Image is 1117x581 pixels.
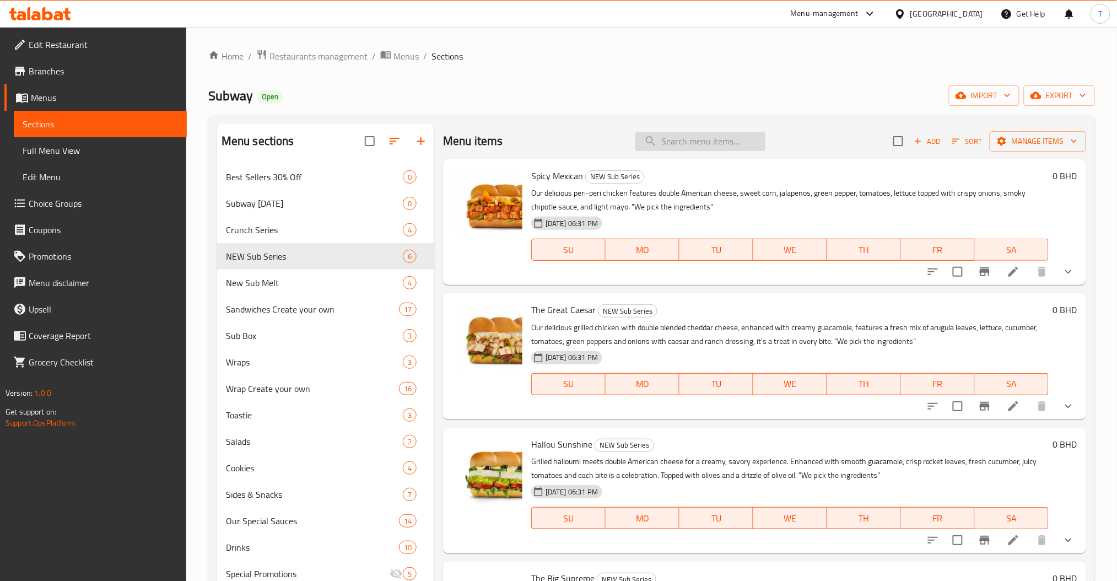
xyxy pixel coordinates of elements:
div: Wrap Create your own [226,382,399,395]
span: Menus [393,50,419,63]
button: sort-choices [920,527,946,553]
span: Grocery Checklist [29,356,178,369]
span: Drinks [226,541,399,554]
span: NEW Sub Series [598,305,657,318]
span: Full Menu View [23,144,178,157]
p: Grilled halloumi meets double American cheese for a creamy, savory experience. Enhanced with smoo... [531,455,1049,482]
button: show more [1055,527,1082,553]
button: WE [753,507,827,529]
div: Drinks10 [217,534,434,561]
a: Promotions [4,243,187,270]
h2: Menu sections [222,133,294,149]
button: Branch-specific-item [972,393,998,419]
button: TH [827,507,901,529]
div: items [403,197,417,210]
span: Select to update [946,529,969,552]
button: show more [1055,393,1082,419]
span: Coverage Report [29,329,178,342]
span: 4 [403,463,416,474]
a: Edit Restaurant [4,31,187,58]
a: Sections [14,111,187,137]
button: Branch-specific-item [972,527,998,553]
li: / [423,50,427,63]
span: Select section [887,130,910,153]
div: New Sub Melt [226,276,403,289]
span: WE [758,242,823,258]
div: items [403,435,417,448]
div: items [399,382,417,395]
span: Sections [431,50,463,63]
button: FR [901,373,975,395]
svg: Show Choices [1062,265,1075,278]
span: FR [905,376,970,392]
a: Grocery Checklist [4,349,187,375]
span: TH [832,376,897,392]
div: Special Promotions [226,567,390,580]
div: items [403,276,417,289]
span: import [958,89,1011,103]
span: Manage items [999,135,1077,148]
a: Full Menu View [14,137,187,164]
button: delete [1029,393,1055,419]
span: Get support on: [6,405,56,419]
button: SU [531,507,606,529]
button: Sort [949,133,985,150]
span: 6 [403,251,416,262]
div: items [403,461,417,475]
div: items [403,223,417,236]
button: delete [1029,259,1055,285]
span: Edit Menu [23,170,178,184]
div: items [403,488,417,501]
span: Add item [910,133,945,150]
div: Toastie3 [217,402,434,428]
span: Menu disclaimer [29,276,178,289]
span: MO [610,242,675,258]
a: Coupons [4,217,187,243]
a: Support.OpsPlatform [6,416,75,430]
span: 0 [403,198,416,209]
button: WE [753,373,827,395]
span: Coupons [29,223,178,236]
div: Sandwiches Create your own17 [217,296,434,322]
button: sort-choices [920,259,946,285]
button: import [949,85,1019,106]
svg: Show Choices [1062,534,1075,547]
div: Cookies4 [217,455,434,481]
button: export [1024,85,1095,106]
span: 2 [403,437,416,447]
div: NEW Sub Series [595,439,654,452]
div: items [399,303,417,316]
div: Sub Box [226,329,403,342]
span: [DATE] 06:31 PM [541,487,602,497]
span: WE [758,376,823,392]
h6: 0 BHD [1053,437,1077,452]
div: Best Sellers 30% Off [226,170,403,184]
div: New Sub Melt4 [217,270,434,296]
div: Crunch Series4 [217,217,434,243]
a: Menus [4,84,187,111]
div: Salads2 [217,428,434,455]
p: Our delicious peri-peri chicken features double American cheese, sweet corn, jalapenos, green pep... [531,186,1049,214]
span: Sort items [945,133,990,150]
h6: 0 BHD [1053,302,1077,318]
div: Toastie [226,408,403,422]
span: 4 [403,225,416,235]
img: Hallou Sunshine [452,437,522,507]
span: Cookies [226,461,403,475]
a: Coverage Report [4,322,187,349]
button: SU [531,373,606,395]
button: TH [827,239,901,261]
a: Edit menu item [1007,534,1020,547]
input: search [635,132,765,151]
span: Wraps [226,356,403,369]
span: Crunch Series [226,223,403,236]
button: TU [679,239,753,261]
img: The Great Caesar [452,302,522,373]
p: Our delicious grilled chicken with double blended cheddar cheese, enhanced with creamy guacamole,... [531,321,1049,348]
span: TU [684,376,749,392]
div: Menu-management [791,7,859,20]
span: SA [979,242,1044,258]
button: FR [901,239,975,261]
span: Hallou Sunshine [531,436,592,453]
